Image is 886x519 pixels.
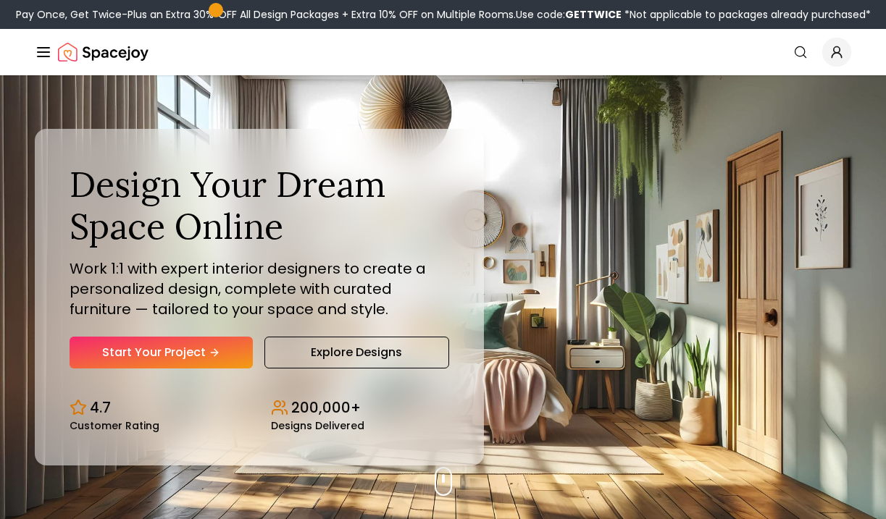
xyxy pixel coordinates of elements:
a: Explore Designs [264,337,449,368]
b: GETTWICE [565,7,622,22]
p: Work 1:1 with expert interior designers to create a personalized design, complete with curated fu... [70,258,449,319]
a: Start Your Project [70,337,253,368]
img: Spacejoy Logo [58,38,149,67]
span: Use code: [516,7,622,22]
p: 4.7 [90,397,111,418]
a: Spacejoy [58,38,149,67]
nav: Global [35,29,851,75]
h1: Design Your Dream Space Online [70,164,449,247]
div: Pay Once, Get Twice-Plus an Extra 30% OFF All Design Packages + Extra 10% OFF on Multiple Rooms. [16,7,871,22]
p: 200,000+ [291,397,361,418]
small: Designs Delivered [271,421,364,431]
span: *Not applicable to packages already purchased* [622,7,871,22]
div: Design stats [70,386,449,431]
small: Customer Rating [70,421,159,431]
